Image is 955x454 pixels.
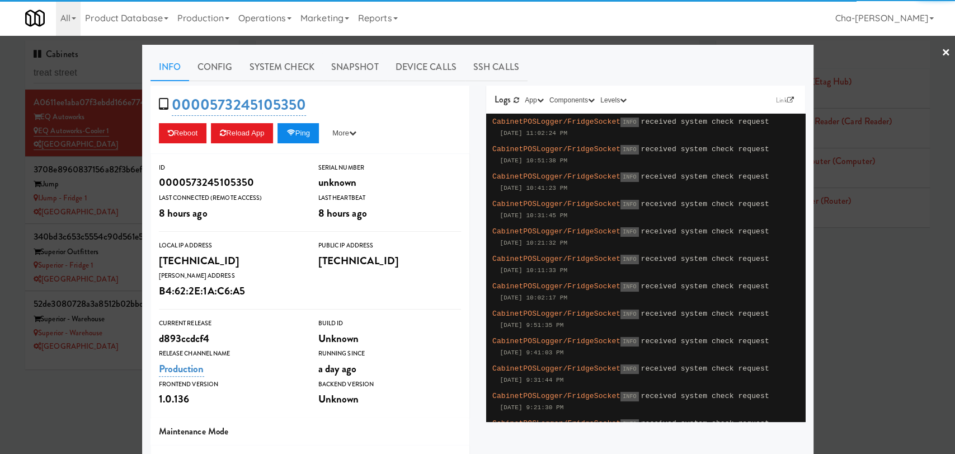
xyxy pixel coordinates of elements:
span: Logs [495,93,511,106]
a: Config [189,53,241,81]
div: Release Channel Name [159,348,302,359]
span: CabinetPOSLogger/FridgeSocket [492,118,620,126]
span: received system check request [641,227,769,236]
span: received system check request [641,392,769,400]
span: a day ago [318,361,357,376]
a: Snapshot [323,53,387,81]
span: received system check request [641,419,769,428]
div: ID [159,162,302,174]
span: CabinetPOSLogger/FridgeSocket [492,337,620,345]
button: More [323,123,365,143]
span: [DATE] 9:41:03 PM [500,349,564,356]
span: INFO [620,255,638,264]
span: received system check request [641,200,769,208]
span: CabinetPOSLogger/FridgeSocket [492,172,620,181]
span: INFO [620,118,638,127]
span: received system check request [641,310,769,318]
span: CabinetPOSLogger/FridgeSocket [492,200,620,208]
span: received system check request [641,364,769,373]
div: Local IP Address [159,240,302,251]
div: Running Since [318,348,461,359]
span: [DATE] 9:21:30 PM [500,404,564,411]
span: [DATE] 9:51:35 PM [500,322,564,329]
span: [DATE] 10:11:33 PM [500,267,568,274]
div: Public IP Address [318,240,461,251]
div: [TECHNICAL_ID] [318,251,461,270]
button: Reboot [159,123,207,143]
a: Link [773,95,797,106]
span: [DATE] 10:31:45 PM [500,212,568,219]
div: Backend Version [318,379,461,390]
span: INFO [620,145,638,155]
div: unknown [318,173,461,192]
button: Ping [277,123,319,143]
span: received system check request [641,337,769,345]
div: Current Release [159,318,302,329]
a: 0000573245105350 [172,94,307,116]
a: System Check [241,53,323,81]
span: CabinetPOSLogger/FridgeSocket [492,255,620,263]
div: Last Heartbeat [318,193,461,204]
div: [TECHNICAL_ID] [159,251,302,270]
span: [DATE] 9:31:44 PM [500,377,564,383]
span: INFO [620,364,638,374]
a: SSH Calls [465,53,528,81]
div: 1.0.136 [159,390,302,409]
a: × [942,36,951,71]
span: INFO [620,419,638,429]
a: Info [150,53,189,81]
div: Frontend Version [159,379,302,390]
span: [DATE] 10:02:17 PM [500,294,568,301]
span: CabinetPOSLogger/FridgeSocket [492,419,620,428]
button: Reload App [211,123,273,143]
span: Maintenance Mode [159,425,229,438]
span: CabinetPOSLogger/FridgeSocket [492,364,620,373]
span: CabinetPOSLogger/FridgeSocket [492,310,620,318]
span: 8 hours ago [318,205,367,221]
span: [DATE] 10:41:23 PM [500,185,568,191]
a: Production [159,361,204,377]
span: received system check request [641,282,769,291]
span: received system check request [641,172,769,181]
span: CabinetPOSLogger/FridgeSocket [492,392,620,400]
span: INFO [620,337,638,347]
div: Build Id [318,318,461,329]
div: B4:62:2E:1A:C6:A5 [159,282,302,301]
span: INFO [620,200,638,209]
div: Unknown [318,390,461,409]
span: CabinetPOSLogger/FridgeSocket [492,282,620,291]
div: 0000573245105350 [159,173,302,192]
button: Components [547,95,598,106]
span: received system check request [641,255,769,263]
div: d893ccdcf4 [159,329,302,348]
span: INFO [620,172,638,182]
span: [DATE] 10:51:38 PM [500,157,568,164]
span: received system check request [641,145,769,153]
span: INFO [620,282,638,292]
span: [DATE] 10:21:32 PM [500,240,568,246]
span: CabinetPOSLogger/FridgeSocket [492,145,620,153]
div: Unknown [318,329,461,348]
div: Serial Number [318,162,461,174]
span: INFO [620,227,638,237]
button: App [522,95,547,106]
span: [DATE] 11:02:24 PM [500,130,568,137]
div: [PERSON_NAME] Address [159,270,302,282]
span: CabinetPOSLogger/FridgeSocket [492,227,620,236]
span: INFO [620,310,638,319]
a: Device Calls [387,53,465,81]
span: INFO [620,392,638,401]
img: Micromart [25,8,45,28]
span: received system check request [641,118,769,126]
button: Levels [598,95,629,106]
div: Last Connected (Remote Access) [159,193,302,204]
span: 8 hours ago [159,205,208,221]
